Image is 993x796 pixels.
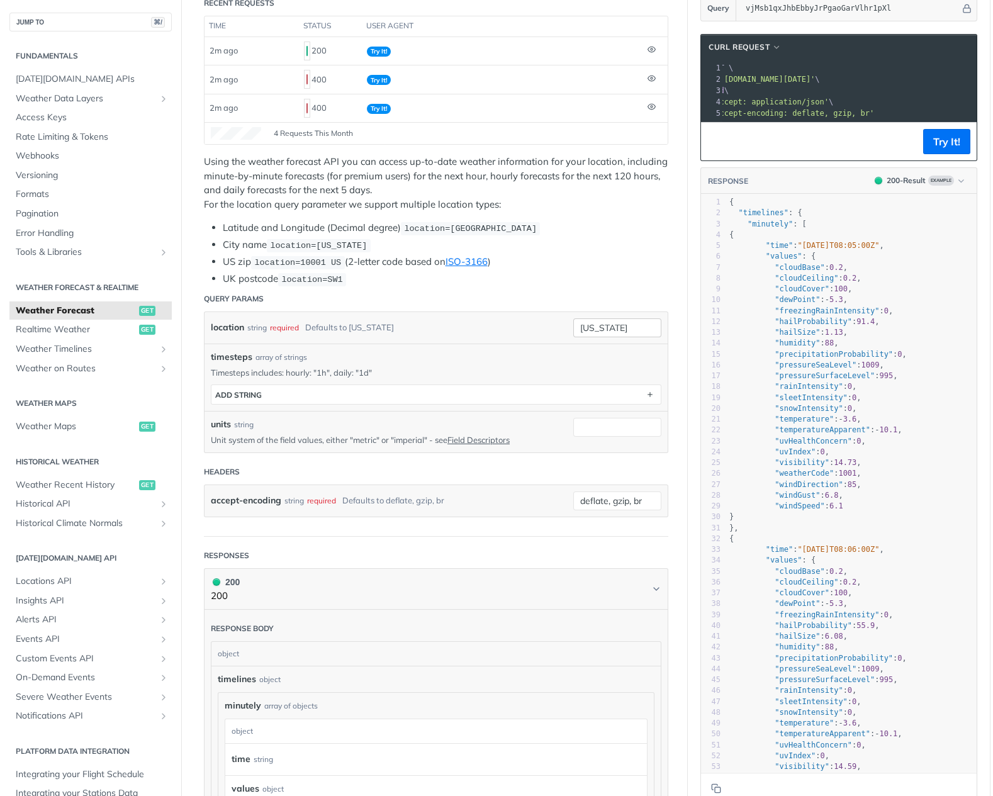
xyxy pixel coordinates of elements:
span: : , [729,382,856,391]
div: Responses [204,550,249,561]
div: Query Params [204,293,264,305]
a: Weather Forecastget [9,301,172,320]
span: Access Keys [16,111,169,124]
span: "precipitationProbability" [775,350,893,359]
span: : , [729,469,861,478]
span: 91.4 [856,317,875,326]
span: : , [729,588,852,597]
span: "cloudCover" [775,588,829,597]
a: On-Demand EventsShow subpages for On-Demand Events [9,668,172,687]
span: Pagination [16,208,169,220]
span: location=[GEOGRAPHIC_DATA] [404,224,537,233]
span: 0.2 [843,274,857,283]
span: Alerts API [16,614,155,626]
div: 38 [701,598,721,609]
span: Realtime Weather [16,323,136,336]
span: "timelines" [738,208,788,217]
span: "pressureSeaLevel" [775,361,856,369]
span: "hailSize" [775,328,820,337]
div: 10 [701,294,721,305]
span: 0.2 [829,567,843,576]
span: : , [729,295,848,304]
h2: [DATE][DOMAIN_NAME] API [9,552,172,564]
div: 20 [701,403,721,414]
span: "values" [766,556,802,564]
span: 6.8 [825,491,839,500]
span: "cloudCeiling" [775,274,838,283]
a: ISO-3166 [446,255,488,267]
span: : , [729,578,861,586]
span: Events API [16,633,155,646]
button: Hide [960,2,973,14]
span: 0 [848,382,852,391]
p: Using the weather forecast API you can access up-to-date weather information for your location, i... [204,155,668,211]
span: } [729,512,734,521]
span: Integrating your Flight Schedule [16,768,169,781]
span: get [139,306,155,316]
span: 0.2 [829,263,843,272]
a: Access Keys [9,108,172,127]
div: 400 [304,69,357,90]
span: Historical Climate Normals [16,517,155,530]
button: Show subpages for Custom Events API [159,654,169,664]
span: "cloudCeiling" [775,578,838,586]
span: { [729,198,734,206]
button: Show subpages for Alerts API [159,615,169,625]
a: Error Handling [9,224,172,243]
button: ADD string [211,385,661,404]
button: Show subpages for Weather on Routes [159,364,169,374]
span: Insights API [16,595,155,607]
div: 9 [701,284,721,294]
span: : , [729,545,884,554]
div: 28 [701,490,721,501]
span: \ [647,75,820,84]
div: 12 [701,317,721,327]
div: 200 - Result [887,175,926,186]
h2: Historical Weather [9,456,172,468]
span: "cloudCover" [775,284,829,293]
div: string [284,491,304,510]
a: Insights APIShow subpages for Insights API [9,591,172,610]
span: Try It! [367,104,391,114]
span: 1.13 [825,328,843,337]
div: Headers [204,466,240,478]
div: 400 [304,98,357,119]
p: 200 [211,589,240,603]
span: Try It! [367,47,391,57]
span: "windDirection" [775,480,843,489]
button: Show subpages for Historical Climate Normals [159,519,169,529]
label: location [211,318,244,337]
div: 31 [701,523,721,534]
th: status [299,16,362,36]
a: Custom Events APIShow subpages for Custom Events API [9,649,172,668]
span: : , [729,350,907,359]
div: 18 [701,381,721,392]
div: 22 [701,425,721,435]
span: 0 [821,447,825,456]
button: Show subpages for Events API [159,634,169,644]
span: : , [729,371,897,380]
th: time [205,16,299,36]
div: 26 [701,468,721,479]
div: string [247,318,267,337]
span: '[URL][DOMAIN_NAME][DATE]' [697,75,815,84]
a: Severe Weather EventsShow subpages for Severe Weather Events [9,688,172,707]
span: 'accept-encoding: deflate, gzip, br' [710,109,874,118]
canvas: Line Graph [211,127,261,140]
a: Alerts APIShow subpages for Alerts API [9,610,172,629]
span: : , [729,284,852,293]
a: Integrating your Flight Schedule [9,765,172,784]
div: 35 [701,566,721,577]
button: JUMP TO⌘/ [9,13,172,31]
div: 16 [701,360,721,371]
a: Weather Recent Historyget [9,476,172,495]
label: accept-encoding [211,491,281,510]
span: get [139,325,155,335]
span: "visibility" [775,458,829,467]
a: Realtime Weatherget [9,320,172,339]
a: Historical APIShow subpages for Historical API [9,495,172,513]
span: : , [729,415,861,423]
label: time [232,750,250,768]
div: 13 [701,327,721,338]
button: 200 200200 [211,575,661,603]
